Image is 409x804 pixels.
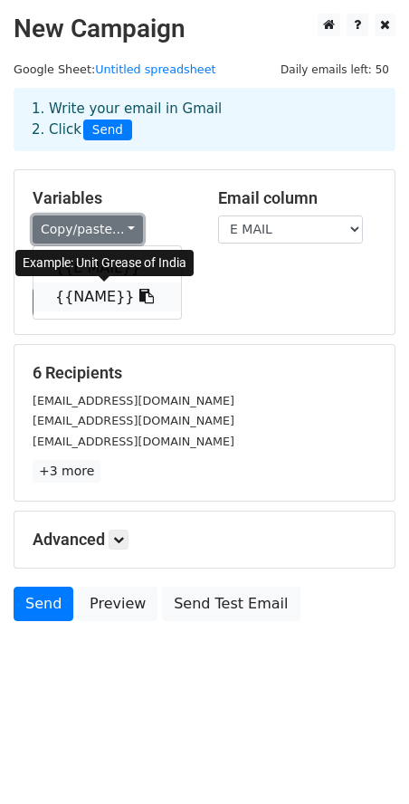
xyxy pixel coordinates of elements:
[218,188,376,208] h5: Email column
[33,363,376,383] h5: 6 Recipients
[274,62,395,76] a: Daily emails left: 50
[33,460,100,483] a: +3 more
[33,188,191,208] h5: Variables
[18,99,391,140] div: 1. Write your email in Gmail 2. Click
[14,14,395,44] h2: New Campaign
[95,62,215,76] a: Untitled spreadsheet
[83,120,132,141] span: Send
[14,62,216,76] small: Google Sheet:
[162,587,300,621] a: Send Test Email
[33,435,234,448] small: [EMAIL_ADDRESS][DOMAIN_NAME]
[33,394,234,407] small: [EMAIL_ADDRESS][DOMAIN_NAME]
[33,530,376,550] h5: Advanced
[33,282,181,311] a: {{NAME}}
[274,60,395,80] span: Daily emails left: 50
[14,587,73,621] a: Send
[78,587,157,621] a: Preview
[33,414,234,427] small: [EMAIL_ADDRESS][DOMAIN_NAME]
[319,717,409,804] iframe: Chat Widget
[15,250,194,276] div: Example: Unit Grease of India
